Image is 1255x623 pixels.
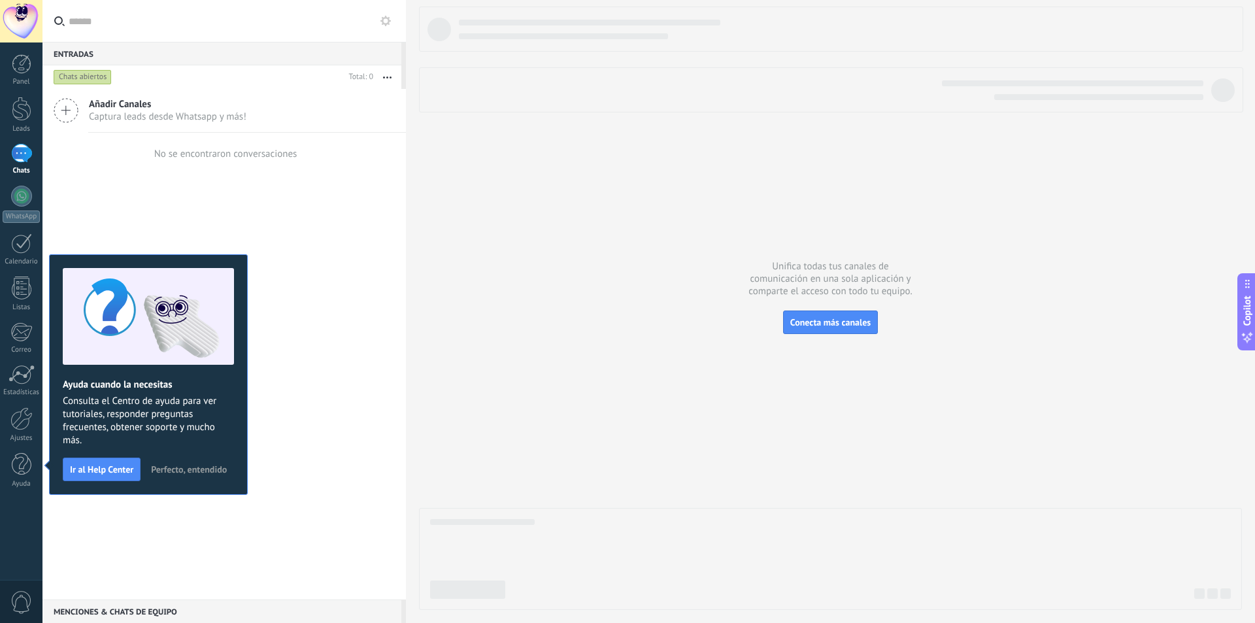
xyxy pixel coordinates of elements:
[3,480,41,488] div: Ayuda
[3,346,41,354] div: Correo
[89,110,246,123] span: Captura leads desde Whatsapp y más!
[783,311,878,334] button: Conecta más canales
[790,316,871,328] span: Conecta más canales
[145,460,233,479] button: Perfecto, entendido
[373,65,401,89] button: Más
[89,98,246,110] span: Añadir Canales
[3,388,41,397] div: Estadísticas
[3,258,41,266] div: Calendario
[3,78,41,86] div: Panel
[3,125,41,133] div: Leads
[3,303,41,312] div: Listas
[63,395,234,447] span: Consulta el Centro de ayuda para ver tutoriales, responder preguntas frecuentes, obtener soporte ...
[151,465,227,474] span: Perfecto, entendido
[3,167,41,175] div: Chats
[154,148,297,160] div: No se encontraron conversaciones
[1241,295,1254,326] span: Copilot
[54,69,112,85] div: Chats abiertos
[3,434,41,443] div: Ajustes
[70,465,133,474] span: Ir al Help Center
[3,210,40,223] div: WhatsApp
[344,71,373,84] div: Total: 0
[42,42,401,65] div: Entradas
[63,379,234,391] h2: Ayuda cuando la necesitas
[42,599,401,623] div: Menciones & Chats de equipo
[63,458,141,481] button: Ir al Help Center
